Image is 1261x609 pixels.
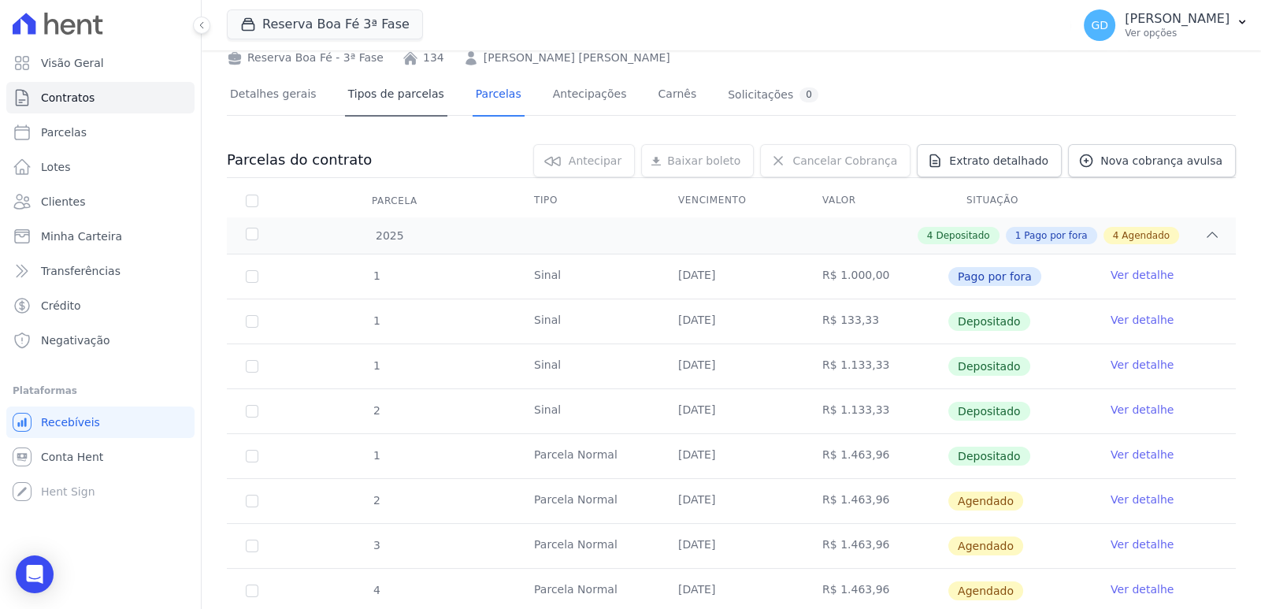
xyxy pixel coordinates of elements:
[659,434,803,478] td: [DATE]
[227,150,372,169] h3: Parcelas do contrato
[936,228,989,243] span: Depositado
[372,404,380,417] span: 2
[803,389,948,433] td: R$ 1.133,33
[515,434,659,478] td: Parcela Normal
[948,492,1023,511] span: Agendado
[41,414,100,430] span: Recebíveis
[1111,492,1174,507] a: Ver detalhe
[423,50,444,66] a: 134
[6,325,195,356] a: Negativação
[1091,20,1108,31] span: GD
[1024,228,1087,243] span: Pago por fora
[246,405,258,418] input: Só é possível selecionar pagamentos em aberto
[41,194,85,210] span: Clientes
[41,332,110,348] span: Negativação
[16,555,54,593] div: Open Intercom Messenger
[803,344,948,388] td: R$ 1.133,33
[803,299,948,343] td: R$ 133,33
[1122,228,1170,243] span: Agendado
[6,151,195,183] a: Lotes
[484,50,670,66] a: [PERSON_NAME] [PERSON_NAME]
[948,581,1023,600] span: Agendado
[1125,27,1229,39] p: Ver opções
[659,479,803,523] td: [DATE]
[515,524,659,568] td: Parcela Normal
[917,144,1062,177] a: Extrato detalhado
[948,357,1030,376] span: Depositado
[803,524,948,568] td: R$ 1.463,96
[473,75,525,117] a: Parcelas
[659,524,803,568] td: [DATE]
[353,185,436,217] div: Parcela
[1113,228,1119,243] span: 4
[550,75,630,117] a: Antecipações
[246,360,258,373] input: Só é possível selecionar pagamentos em aberto
[6,47,195,79] a: Visão Geral
[6,255,195,287] a: Transferências
[659,344,803,388] td: [DATE]
[1111,537,1174,552] a: Ver detalhe
[246,315,258,328] input: Só é possível selecionar pagamentos em aberto
[799,87,818,102] div: 0
[803,254,948,299] td: R$ 1.000,00
[949,153,1048,169] span: Extrato detalhado
[13,381,188,400] div: Plataformas
[227,50,384,66] div: Reserva Boa Fé - 3ª Fase
[948,447,1030,466] span: Depositado
[6,407,195,438] a: Recebíveis
[515,299,659,343] td: Sinal
[372,449,380,462] span: 1
[948,537,1023,555] span: Agendado
[246,450,258,462] input: Só é possível selecionar pagamentos em aberto
[515,254,659,299] td: Sinal
[728,87,818,102] div: Solicitações
[6,82,195,113] a: Contratos
[41,449,103,465] span: Conta Hent
[515,389,659,433] td: Sinal
[803,434,948,478] td: R$ 1.463,96
[41,55,104,71] span: Visão Geral
[246,540,258,552] input: default
[659,254,803,299] td: [DATE]
[948,312,1030,331] span: Depositado
[515,184,659,217] th: Tipo
[1111,267,1174,283] a: Ver detalhe
[1125,11,1229,27] p: [PERSON_NAME]
[6,186,195,217] a: Clientes
[659,184,803,217] th: Vencimento
[1068,144,1236,177] a: Nova cobrança avulsa
[246,585,258,597] input: default
[246,495,258,507] input: default
[6,117,195,148] a: Parcelas
[227,75,320,117] a: Detalhes gerais
[1100,153,1222,169] span: Nova cobrança avulsa
[41,90,95,106] span: Contratos
[1071,3,1261,47] button: GD [PERSON_NAME] Ver opções
[1111,312,1174,328] a: Ver detalhe
[948,184,1092,217] th: Situação
[6,441,195,473] a: Conta Hent
[345,75,447,117] a: Tipos de parcelas
[41,159,71,175] span: Lotes
[659,389,803,433] td: [DATE]
[6,290,195,321] a: Crédito
[803,184,948,217] th: Valor
[372,584,380,596] span: 4
[1111,402,1174,418] a: Ver detalhe
[41,298,81,314] span: Crédito
[515,344,659,388] td: Sinal
[41,124,87,140] span: Parcelas
[1015,228,1022,243] span: 1
[372,269,380,282] span: 1
[6,221,195,252] a: Minha Carteira
[803,479,948,523] td: R$ 1.463,96
[372,359,380,372] span: 1
[1111,581,1174,597] a: Ver detalhe
[725,75,822,117] a: Solicitações0
[1111,447,1174,462] a: Ver detalhe
[227,9,423,39] button: Reserva Boa Fé 3ª Fase
[372,494,380,507] span: 2
[1111,357,1174,373] a: Ver detalhe
[41,228,122,244] span: Minha Carteira
[948,402,1030,421] span: Depositado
